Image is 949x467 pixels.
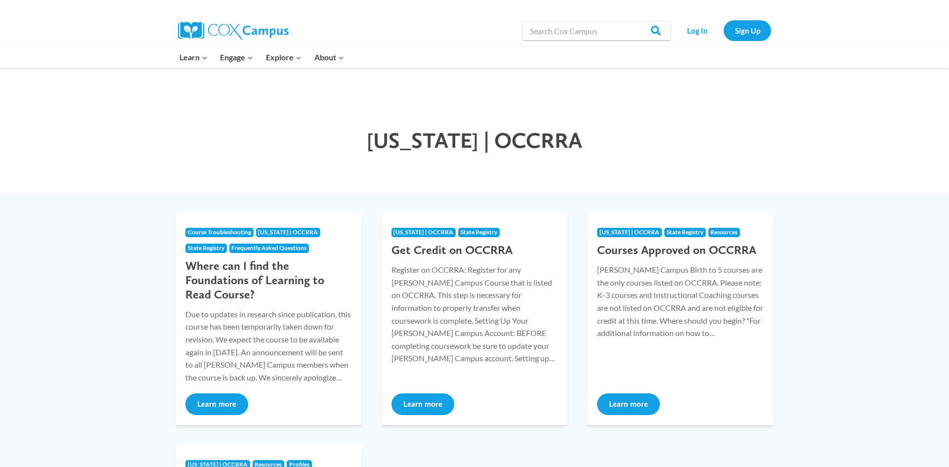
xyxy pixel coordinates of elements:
p: Register on OCCRRA: Register for any [PERSON_NAME] Campus Course that is listed on OCCRRA. This s... [391,263,558,365]
span: [US_STATE] | OCCRRA [367,127,582,153]
span: State Registry [188,244,224,252]
span: About [314,51,344,64]
img: Cox Campus [178,22,289,40]
a: [US_STATE] | OCCRRAState RegistryResources Courses Approved on OCCRRA [PERSON_NAME] Campus Birth ... [587,212,774,425]
p: [PERSON_NAME] Campus Birth to 5 courses are the only courses listed on OCCRRA. Please note: K-3 c... [597,263,764,340]
a: Course Troubleshooting[US_STATE] | OCCRRAState RegistryFrequently Asked Questions Where can I fin... [175,212,362,425]
button: Learn more [391,393,454,415]
a: Sign Up [724,20,771,41]
nav: Primary Navigation [173,47,350,68]
h3: Courses Approved on OCCRRA [597,243,764,257]
h3: Get Credit on OCCRRA [391,243,558,257]
span: [US_STATE] | OCCRRA [600,228,659,236]
span: [US_STATE] | OCCRRA [258,228,318,236]
span: Engage [220,51,253,64]
h3: Where can I find the Foundations of Learning to Read Course? [185,259,352,301]
button: Learn more [597,393,660,415]
p: Due to updates in research since publication, this course has been temporarily taken down for rev... [185,308,352,384]
span: Learn [179,51,208,64]
span: Explore [266,51,302,64]
input: Search Cox Campus [522,21,671,41]
span: Resources [710,228,737,236]
nav: Secondary Navigation [676,20,771,41]
span: Frequently Asked Questions [231,244,306,252]
span: Course Troubleshooting [188,228,251,236]
span: [US_STATE] | OCCRRA [393,228,453,236]
a: Log In [676,20,719,41]
a: [US_STATE] | OCCRRAState Registry Get Credit on OCCRRA Register on OCCRRA: Register for any [PERS... [382,212,568,425]
span: State Registry [667,228,703,236]
button: Learn more [185,393,248,415]
span: State Registry [461,228,497,236]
